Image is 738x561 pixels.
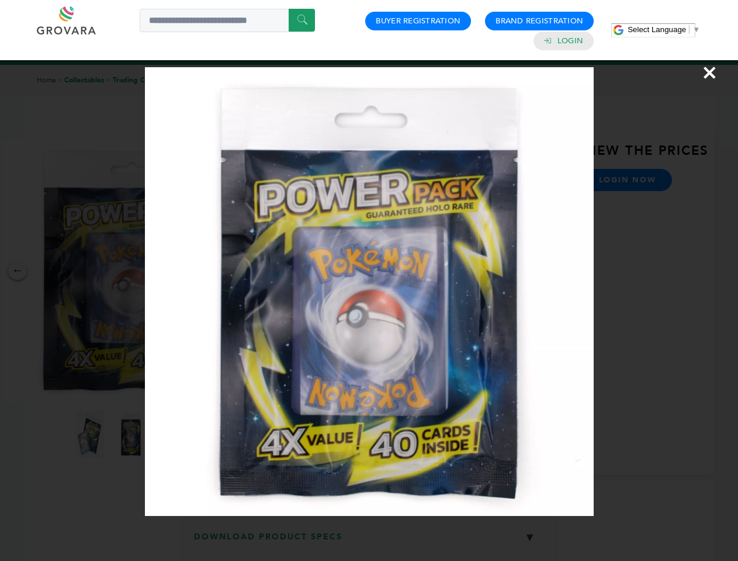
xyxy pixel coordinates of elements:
span: ▼ [692,25,700,34]
a: Select Language​ [628,25,700,34]
a: Brand Registration [496,16,583,26]
img: Image Preview [145,67,594,516]
a: Login [557,36,583,46]
span: × [702,56,718,89]
input: Search a product or brand... [140,9,315,32]
span: Select Language [628,25,686,34]
a: Buyer Registration [376,16,460,26]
